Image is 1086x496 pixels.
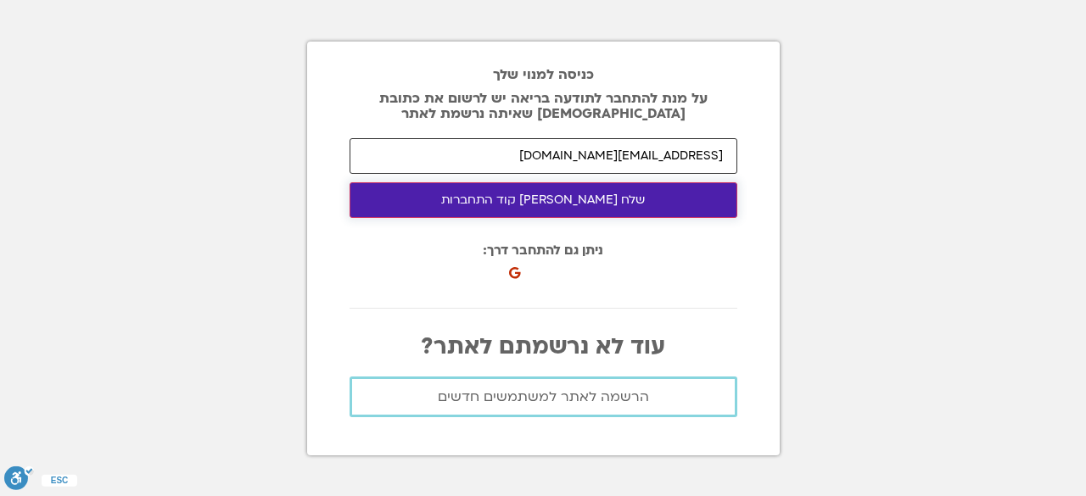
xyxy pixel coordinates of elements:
[438,389,649,404] span: הרשמה לאתר למשתמשים חדשים
[350,67,737,82] h2: כניסה למנוי שלך
[512,248,698,286] iframe: כפתור לכניסה באמצעות חשבון Google
[350,138,737,174] input: האימייל איתו נרשמת לאתר
[350,334,737,359] p: עוד לא נרשמתם לאתר?
[350,91,737,121] p: על מנת להתחבר לתודעה בריאה יש לרשום את כתובת [DEMOGRAPHIC_DATA] שאיתה נרשמת לאתר
[350,182,737,218] button: שלח [PERSON_NAME] קוד התחברות
[350,376,737,417] a: הרשמה לאתר למשתמשים חדשים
